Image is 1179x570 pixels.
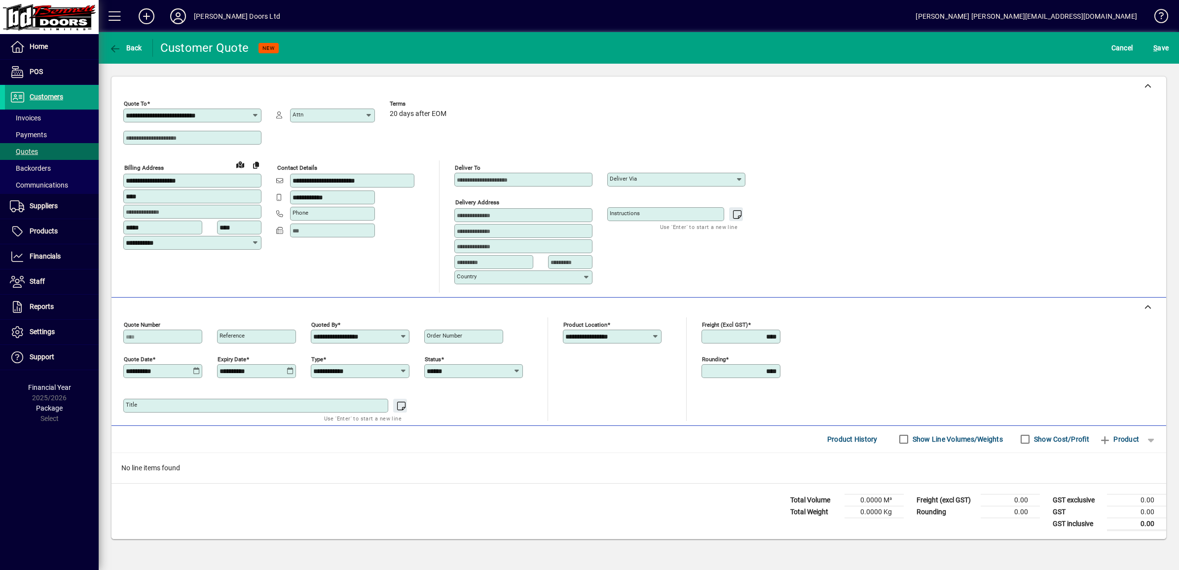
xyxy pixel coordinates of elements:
span: Financials [30,252,61,260]
span: Cancel [1111,40,1133,56]
button: Profile [162,7,194,25]
a: Communications [5,177,99,193]
td: Total Weight [785,506,845,518]
span: Reports [30,303,54,310]
span: NEW [262,45,275,51]
a: Settings [5,320,99,344]
button: Copy to Delivery address [248,157,264,173]
td: GST inclusive [1048,518,1107,530]
mat-label: Quote To [124,100,147,107]
mat-label: Title [126,401,137,408]
span: Financial Year [28,383,71,391]
button: Product [1094,430,1144,448]
a: Support [5,345,99,370]
td: 0.00 [981,494,1040,506]
span: Products [30,227,58,235]
span: S [1153,44,1157,52]
mat-label: Order number [427,332,462,339]
td: 0.00 [1107,494,1166,506]
td: GST [1048,506,1107,518]
app-page-header-button: Back [99,39,153,57]
div: [PERSON_NAME] Doors Ltd [194,8,280,24]
td: Total Volume [785,494,845,506]
span: POS [30,68,43,76]
span: Backorders [10,164,51,172]
a: Knowledge Base [1147,2,1167,34]
mat-label: Expiry date [218,355,246,362]
div: Customer Quote [160,40,249,56]
span: Invoices [10,114,41,122]
mat-label: Status [425,355,441,362]
mat-label: Rounding [702,355,726,362]
a: Products [5,219,99,244]
td: 0.00 [981,506,1040,518]
mat-hint: Use 'Enter' to start a new line [660,221,737,232]
mat-label: Country [457,273,477,280]
mat-label: Phone [293,209,308,216]
mat-label: Quoted by [311,321,337,328]
td: Rounding [912,506,981,518]
mat-label: Instructions [610,210,640,217]
a: Backorders [5,160,99,177]
button: Save [1151,39,1171,57]
span: Payments [10,131,47,139]
mat-label: Deliver via [610,175,637,182]
span: Customers [30,93,63,101]
a: Quotes [5,143,99,160]
span: Product History [827,431,878,447]
button: Back [107,39,145,57]
span: ave [1153,40,1169,56]
label: Show Cost/Profit [1032,434,1089,444]
a: POS [5,60,99,84]
span: Product [1099,431,1139,447]
span: 20 days after EOM [390,110,446,118]
button: Product History [823,430,882,448]
span: Back [109,44,142,52]
td: 0.00 [1107,518,1166,530]
a: Home [5,35,99,59]
mat-hint: Use 'Enter' to start a new line [324,413,402,424]
span: Support [30,353,54,361]
span: Settings [30,328,55,336]
button: Add [131,7,162,25]
mat-label: Deliver To [455,164,480,171]
mat-label: Quote number [124,321,160,328]
td: GST exclusive [1048,494,1107,506]
a: Payments [5,126,99,143]
a: Invoices [5,110,99,126]
span: Staff [30,277,45,285]
a: Staff [5,269,99,294]
td: 0.0000 M³ [845,494,904,506]
a: Financials [5,244,99,269]
span: Suppliers [30,202,58,210]
mat-label: Type [311,355,323,362]
label: Show Line Volumes/Weights [911,434,1003,444]
span: Home [30,42,48,50]
mat-label: Product location [563,321,607,328]
div: [PERSON_NAME] [PERSON_NAME][EMAIL_ADDRESS][DOMAIN_NAME] [916,8,1137,24]
a: Suppliers [5,194,99,219]
mat-label: Freight (excl GST) [702,321,748,328]
span: Communications [10,181,68,189]
a: Reports [5,295,99,319]
mat-label: Quote date [124,355,152,362]
span: Terms [390,101,449,107]
span: Package [36,404,63,412]
mat-label: Reference [220,332,245,339]
mat-label: Attn [293,111,303,118]
a: View on map [232,156,248,172]
td: 0.00 [1107,506,1166,518]
td: 0.0000 Kg [845,506,904,518]
td: Freight (excl GST) [912,494,981,506]
button: Cancel [1109,39,1136,57]
span: Quotes [10,148,38,155]
div: No line items found [111,453,1166,483]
